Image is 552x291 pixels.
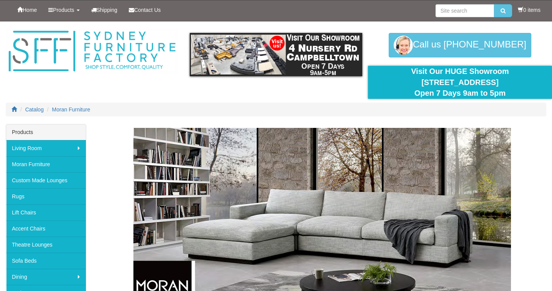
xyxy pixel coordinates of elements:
[6,140,86,156] a: Living Room
[25,106,44,113] a: Catalog
[6,156,86,172] a: Moran Furniture
[6,124,86,140] div: Products
[6,253,86,269] a: Sofa Beds
[97,7,118,13] span: Shipping
[190,33,362,76] img: showroom.gif
[6,221,86,237] a: Accent Chairs
[6,237,86,253] a: Theatre Lounges
[435,4,494,17] input: Site search
[518,6,540,14] li: 0 items
[6,269,86,285] a: Dining
[43,0,85,20] a: Products
[123,0,166,20] a: Contact Us
[53,7,74,13] span: Products
[6,188,86,204] a: Rugs
[374,66,546,99] div: Visit Our HUGE Showroom [STREET_ADDRESS] Open 7 Days 9am to 5pm
[6,204,86,221] a: Lift Chairs
[134,7,161,13] span: Contact Us
[23,7,37,13] span: Home
[6,172,86,188] a: Custom Made Lounges
[52,106,90,113] a: Moran Furniture
[85,0,123,20] a: Shipping
[6,29,178,74] img: Sydney Furniture Factory
[11,0,43,20] a: Home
